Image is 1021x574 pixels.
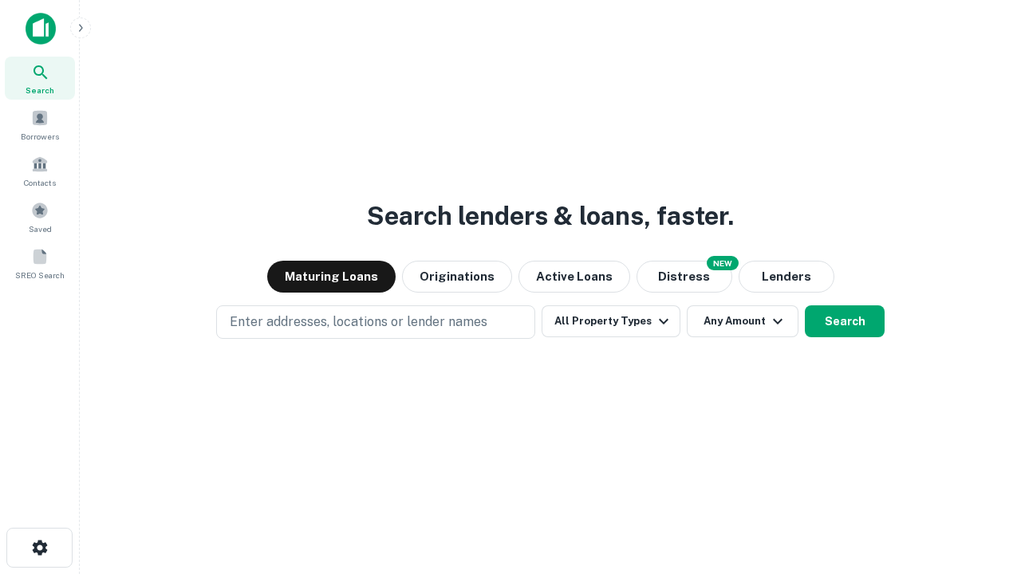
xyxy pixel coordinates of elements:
[5,195,75,238] a: Saved
[637,261,732,293] button: Search distressed loans with lien and other non-mortgage details.
[216,305,535,339] button: Enter addresses, locations or lender names
[26,13,56,45] img: capitalize-icon.png
[542,305,680,337] button: All Property Types
[230,313,487,332] p: Enter addresses, locations or lender names
[402,261,512,293] button: Originations
[5,149,75,192] a: Contacts
[5,242,75,285] a: SREO Search
[739,261,834,293] button: Lenders
[707,256,739,270] div: NEW
[5,57,75,100] a: Search
[29,222,52,235] span: Saved
[367,197,734,235] h3: Search lenders & loans, faster.
[941,446,1021,523] iframe: Chat Widget
[21,130,59,143] span: Borrowers
[687,305,798,337] button: Any Amount
[805,305,885,337] button: Search
[5,103,75,146] a: Borrowers
[518,261,630,293] button: Active Loans
[24,176,56,189] span: Contacts
[267,261,396,293] button: Maturing Loans
[15,269,65,281] span: SREO Search
[26,84,54,96] span: Search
